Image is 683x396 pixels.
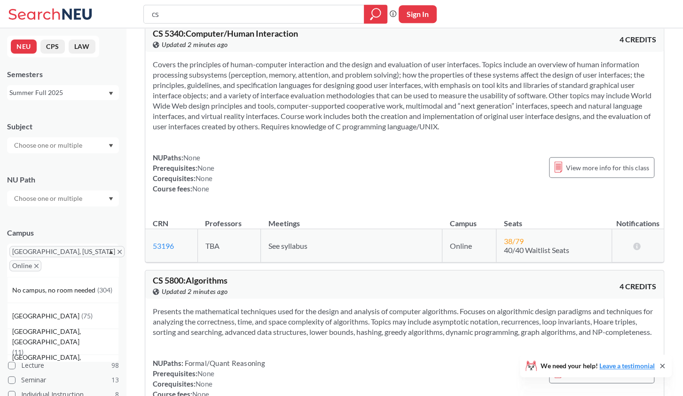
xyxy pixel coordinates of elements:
[7,190,119,206] div: Dropdown arrow
[197,229,261,262] td: TBA
[9,140,88,151] input: Choose one or multiple
[9,193,88,204] input: Choose one or multiple
[399,5,437,23] button: Sign In
[8,374,119,386] label: Seminar
[197,164,214,172] span: None
[612,209,664,229] th: Notifications
[442,229,496,262] td: Online
[151,6,357,22] input: Class, professor, course number, "phrase"
[261,209,442,229] th: Meetings
[9,246,125,257] span: [GEOGRAPHIC_DATA], [US_STATE]X to remove pill
[196,380,212,388] span: None
[162,286,228,297] span: Updated 2 minutes ago
[7,228,119,238] div: Campus
[620,34,656,45] span: 4 CREDITS
[97,286,112,294] span: ( 304 )
[12,285,97,295] span: No campus, no room needed
[153,152,214,194] div: NUPaths: Prerequisites: Corequisites: Course fees:
[111,360,119,371] span: 98
[370,8,381,21] svg: magnifying glass
[153,306,656,337] section: Presents the mathematical techniques used for the design and analysis of computer algorithms. Foc...
[504,246,569,254] span: 40/40 Waitlist Seats
[111,375,119,385] span: 13
[9,260,41,271] span: OnlineX to remove pill
[192,184,209,193] span: None
[12,348,24,356] span: ( 11 )
[7,244,119,277] div: [GEOGRAPHIC_DATA], [US_STATE]X to remove pillOnlineX to remove pillDropdown arrowNo campus, no ro...
[153,218,168,229] div: CRN
[40,40,65,54] button: CPS
[109,92,113,95] svg: Dropdown arrow
[7,121,119,132] div: Subject
[153,28,298,39] span: CS 5340 : Computer/Human Interaction
[69,40,95,54] button: LAW
[109,197,113,201] svg: Dropdown arrow
[197,209,261,229] th: Professors
[153,59,656,132] section: Covers the principles of human-computer interaction and the design and evaluation of user interfa...
[183,359,265,367] span: Formal/Quant Reasoning
[7,137,119,153] div: Dropdown arrow
[11,40,37,54] button: NEU
[566,162,649,174] span: View more info for this class
[268,241,307,250] span: See syllabus
[118,250,122,254] svg: X to remove pill
[12,311,81,321] span: [GEOGRAPHIC_DATA]
[8,359,119,372] label: Lecture
[183,153,200,162] span: None
[109,144,113,148] svg: Dropdown arrow
[12,352,118,373] span: [GEOGRAPHIC_DATA], [GEOGRAPHIC_DATA]
[7,85,119,100] div: Summer Full 2025Dropdown arrow
[109,250,113,254] svg: Dropdown arrow
[197,369,214,378] span: None
[442,209,496,229] th: Campus
[504,237,524,246] span: 38 / 79
[599,362,655,370] a: Leave a testimonial
[364,5,387,24] div: magnifying glass
[81,312,93,320] span: ( 75 )
[153,241,174,250] a: 53196
[196,174,212,182] span: None
[153,275,228,285] span: CS 5800 : Algorithms
[7,69,119,79] div: Semesters
[620,281,656,292] span: 4 CREDITS
[496,209,612,229] th: Seats
[7,174,119,185] div: NU Path
[12,326,118,347] span: [GEOGRAPHIC_DATA], [GEOGRAPHIC_DATA]
[541,363,655,369] span: We need your help!
[162,40,228,50] span: Updated 2 minutes ago
[9,87,108,98] div: Summer Full 2025
[34,264,39,268] svg: X to remove pill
